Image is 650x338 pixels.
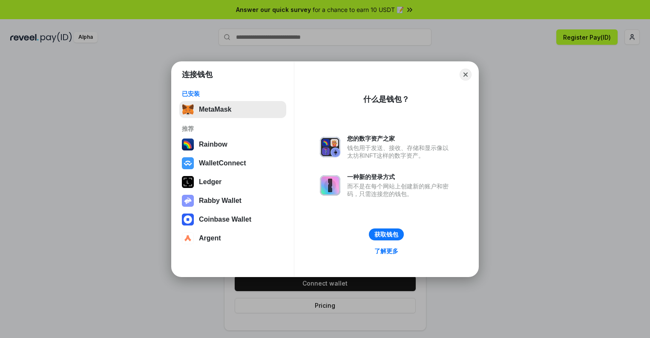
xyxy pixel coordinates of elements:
div: 获取钱包 [374,231,398,238]
div: 已安装 [182,90,284,98]
img: svg+xml,%3Csvg%20width%3D%2228%22%20height%3D%2228%22%20viewBox%3D%220%200%2028%2028%22%20fill%3D... [182,214,194,225]
div: MetaMask [199,106,231,113]
button: Rabby Wallet [179,192,286,209]
div: 钱包用于发送、接收、存储和显示像以太坊和NFT这样的数字资产。 [347,144,453,159]
div: Rainbow [199,141,227,148]
div: 推荐 [182,125,284,133]
div: 而不是在每个网站上创建新的账户和密码，只需连接您的钱包。 [347,182,453,198]
div: 什么是钱包？ [363,94,409,104]
div: 了解更多 [374,247,398,255]
div: Rabby Wallet [199,197,242,205]
img: svg+xml,%3Csvg%20xmlns%3D%22http%3A%2F%2Fwww.w3.org%2F2000%2Fsvg%22%20fill%3D%22none%22%20viewBox... [320,175,340,196]
button: Coinbase Wallet [179,211,286,228]
div: 一种新的登录方式 [347,173,453,181]
img: svg+xml,%3Csvg%20xmlns%3D%22http%3A%2F%2Fwww.w3.org%2F2000%2Fsvg%22%20width%3D%2228%22%20height%3... [182,176,194,188]
div: WalletConnect [199,159,246,167]
button: MetaMask [179,101,286,118]
button: Close [460,69,472,81]
img: svg+xml,%3Csvg%20xmlns%3D%22http%3A%2F%2Fwww.w3.org%2F2000%2Fsvg%22%20fill%3D%22none%22%20viewBox... [320,137,340,157]
div: Coinbase Wallet [199,216,251,223]
img: svg+xml,%3Csvg%20xmlns%3D%22http%3A%2F%2Fwww.w3.org%2F2000%2Fsvg%22%20fill%3D%22none%22%20viewBox... [182,195,194,207]
div: 您的数字资产之家 [347,135,453,142]
div: Argent [199,234,221,242]
button: 获取钱包 [369,228,404,240]
h1: 连接钱包 [182,69,213,80]
button: Ledger [179,173,286,191]
button: Argent [179,230,286,247]
button: Rainbow [179,136,286,153]
img: svg+xml,%3Csvg%20width%3D%2228%22%20height%3D%2228%22%20viewBox%3D%220%200%2028%2028%22%20fill%3D... [182,157,194,169]
img: svg+xml,%3Csvg%20fill%3D%22none%22%20height%3D%2233%22%20viewBox%3D%220%200%2035%2033%22%20width%... [182,104,194,116]
div: Ledger [199,178,221,186]
img: svg+xml,%3Csvg%20width%3D%2228%22%20height%3D%2228%22%20viewBox%3D%220%200%2028%2028%22%20fill%3D... [182,232,194,244]
img: svg+xml,%3Csvg%20width%3D%22120%22%20height%3D%22120%22%20viewBox%3D%220%200%20120%20120%22%20fil... [182,139,194,150]
button: WalletConnect [179,155,286,172]
a: 了解更多 [369,246,403,257]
